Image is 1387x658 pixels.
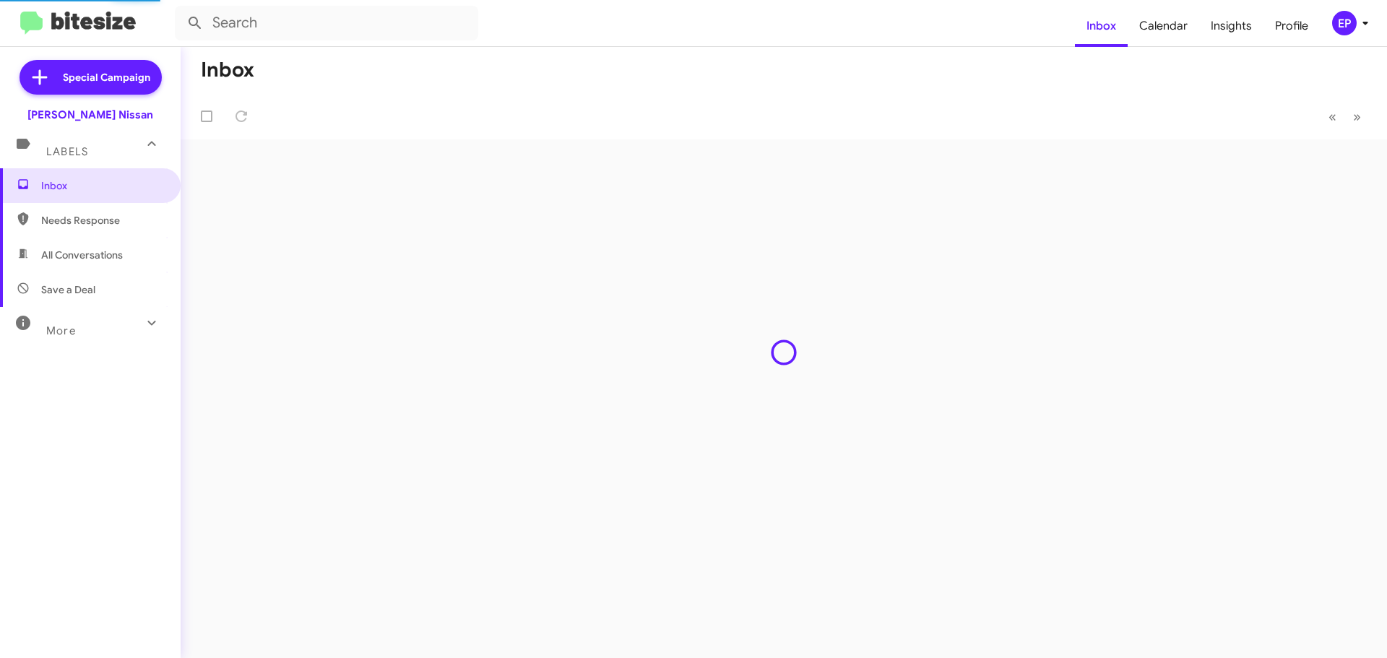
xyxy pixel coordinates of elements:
div: EP [1332,11,1357,35]
button: Previous [1320,102,1345,131]
span: All Conversations [41,248,123,262]
input: Search [175,6,478,40]
nav: Page navigation example [1321,102,1370,131]
div: [PERSON_NAME] Nissan [27,108,153,122]
h1: Inbox [201,59,254,82]
a: Calendar [1128,5,1199,47]
a: Inbox [1075,5,1128,47]
span: Special Campaign [63,70,150,85]
a: Profile [1263,5,1320,47]
button: Next [1344,102,1370,131]
a: Insights [1199,5,1263,47]
a: Special Campaign [20,60,162,95]
button: EP [1320,11,1371,35]
span: Save a Deal [41,282,95,297]
span: Needs Response [41,213,164,228]
span: More [46,324,76,337]
span: Inbox [41,178,164,193]
span: « [1328,108,1336,126]
span: » [1353,108,1361,126]
span: Labels [46,145,88,158]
